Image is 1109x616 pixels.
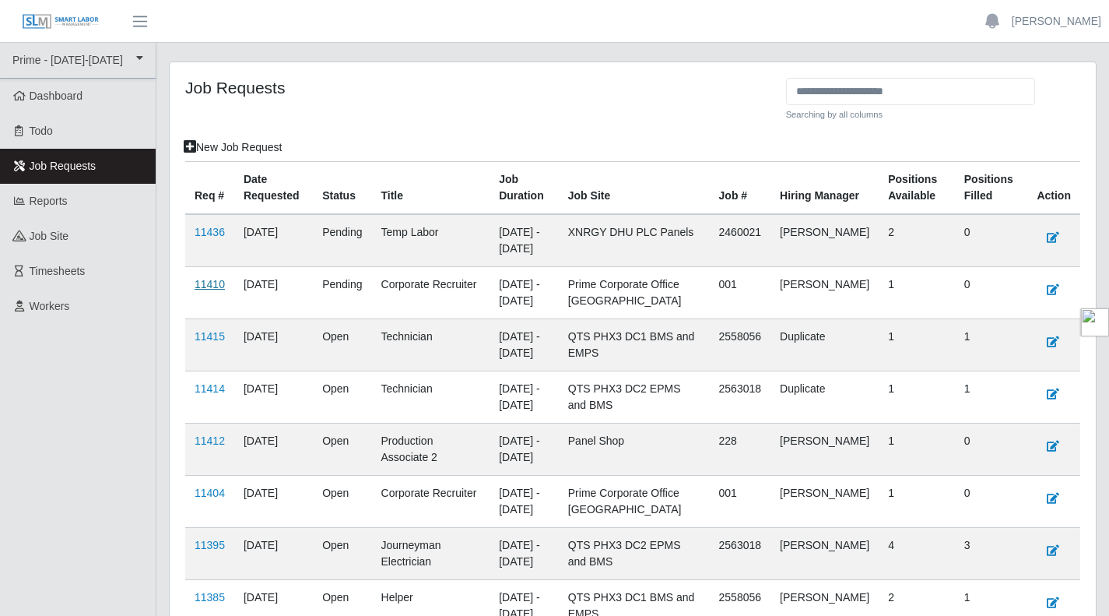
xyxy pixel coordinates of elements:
td: 0 [955,266,1028,319]
td: [DATE] [234,371,313,423]
td: 1 [879,423,955,475]
td: [DATE] - [DATE] [490,423,559,475]
td: Open [313,319,371,371]
a: 11415 [195,330,225,343]
td: [PERSON_NAME] [770,214,879,267]
th: Title [372,161,490,214]
td: [DATE] [234,319,313,371]
span: Timesheets [30,265,86,277]
td: 1 [879,266,955,319]
td: [DATE] [234,527,313,579]
td: Prime Corporate Office [GEOGRAPHIC_DATA] [559,266,710,319]
td: [DATE] - [DATE] [490,527,559,579]
td: [DATE] [234,423,313,475]
td: 0 [955,214,1028,267]
td: XNRGY DHU PLC Panels [559,214,710,267]
td: [DATE] [234,214,313,267]
a: [PERSON_NAME] [1012,13,1101,30]
a: 11436 [195,226,225,238]
td: 0 [955,475,1028,527]
td: Duplicate [770,319,879,371]
td: 1 [955,319,1028,371]
td: [PERSON_NAME] [770,266,879,319]
td: [DATE] - [DATE] [490,266,559,319]
span: Todo [30,125,53,137]
span: Reports [30,195,68,207]
td: Prime Corporate Office [GEOGRAPHIC_DATA] [559,475,710,527]
td: [PERSON_NAME] [770,475,879,527]
td: Technician [372,371,490,423]
td: [PERSON_NAME] [770,527,879,579]
td: QTS PHX3 DC2 EPMS and BMS [559,527,710,579]
td: QTS PHX3 DC1 BMS and EMPS [559,319,710,371]
th: Positions Available [879,161,955,214]
a: 11414 [195,382,225,395]
td: Technician [372,319,490,371]
small: Searching by all columns [786,108,1035,121]
img: SLM Logo [22,13,100,30]
td: Temp Labor [372,214,490,267]
th: job site [559,161,710,214]
a: New Job Request [174,134,293,161]
td: 2558056 [710,319,771,371]
td: Corporate Recruiter [372,266,490,319]
th: Job # [710,161,771,214]
td: [DATE] - [DATE] [490,371,559,423]
td: 2563018 [710,527,771,579]
td: Pending [313,214,371,267]
td: 1 [879,319,955,371]
td: 4 [879,527,955,579]
th: Status [313,161,371,214]
a: 11404 [195,487,225,499]
td: Open [313,423,371,475]
td: 2563018 [710,371,771,423]
td: [DATE] [234,266,313,319]
td: [DATE] - [DATE] [490,319,559,371]
td: Open [313,475,371,527]
td: Duplicate [770,371,879,423]
td: Open [313,527,371,579]
td: 1 [955,371,1028,423]
td: 1 [879,371,955,423]
td: [DATE] - [DATE] [490,475,559,527]
td: QTS PHX3 DC2 EPMS and BMS [559,371,710,423]
td: Panel Shop [559,423,710,475]
th: Req # [185,161,234,214]
td: Pending [313,266,371,319]
td: 3 [955,527,1028,579]
th: Job Duration [490,161,559,214]
th: Hiring Manager [770,161,879,214]
td: [DATE] [234,475,313,527]
span: Dashboard [30,90,83,102]
td: 0 [955,423,1028,475]
span: job site [30,230,69,242]
td: 2 [879,214,955,267]
td: Production Associate 2 [372,423,490,475]
a: 11395 [195,539,225,551]
a: 11412 [195,435,225,447]
td: [PERSON_NAME] [770,423,879,475]
td: 2460021 [710,214,771,267]
td: [DATE] - [DATE] [490,214,559,267]
a: 11385 [195,591,225,604]
th: Positions Filled [955,161,1028,214]
span: Workers [30,300,70,312]
th: Date Requested [234,161,313,214]
a: 11410 [195,278,225,290]
td: Corporate Recruiter [372,475,490,527]
td: Open [313,371,371,423]
img: toggle-logo.svg [1081,308,1109,336]
td: 228 [710,423,771,475]
h4: Job Requests [185,78,774,97]
td: 001 [710,266,771,319]
td: Journeyman Electrician [372,527,490,579]
td: 1 [879,475,955,527]
span: Job Requests [30,160,97,172]
td: 001 [710,475,771,527]
th: Action [1027,161,1080,214]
